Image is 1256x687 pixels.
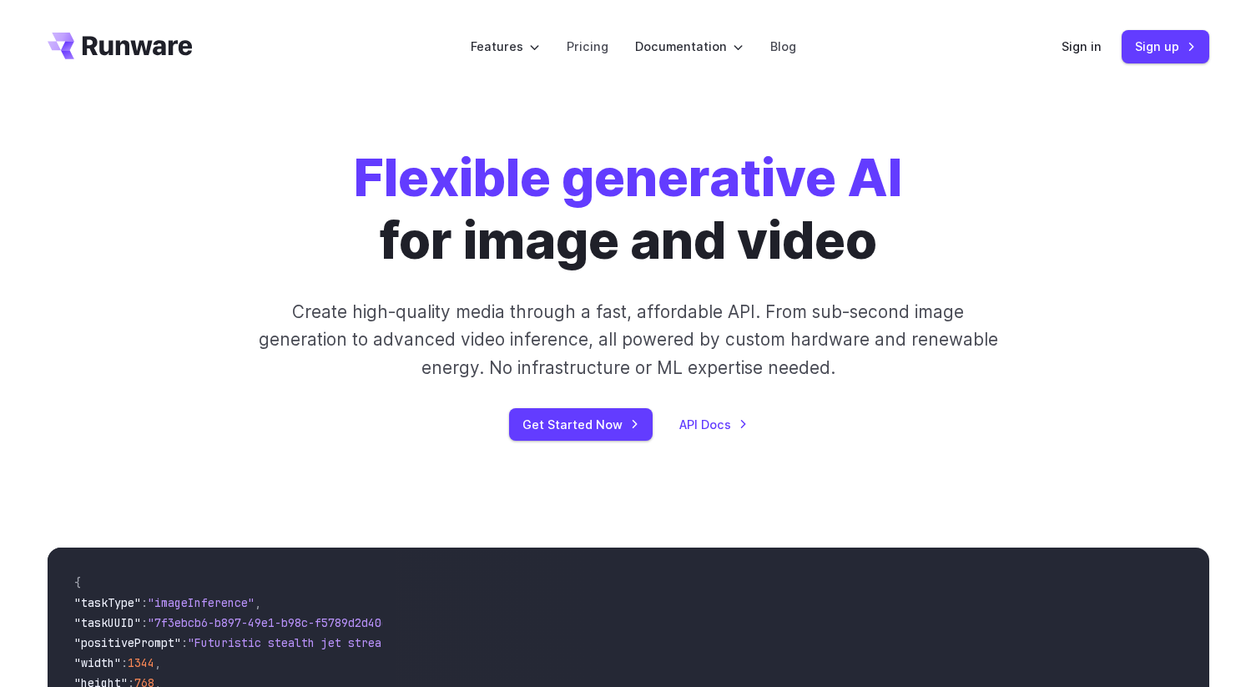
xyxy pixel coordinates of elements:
span: , [255,595,261,610]
a: Get Started Now [509,408,653,441]
span: 1344 [128,655,154,670]
label: Documentation [635,37,744,56]
a: Sign in [1062,37,1102,56]
a: Pricing [567,37,608,56]
span: { [74,575,81,590]
span: , [154,655,161,670]
span: : [141,615,148,630]
span: : [121,655,128,670]
span: "taskUUID" [74,615,141,630]
a: API Docs [679,415,748,434]
a: Sign up [1122,30,1209,63]
span: "positivePrompt" [74,635,181,650]
a: Blog [770,37,796,56]
span: "width" [74,655,121,670]
span: "imageInference" [148,595,255,610]
label: Features [471,37,540,56]
p: Create high-quality media through a fast, affordable API. From sub-second image generation to adv... [256,298,1000,381]
span: "7f3ebcb6-b897-49e1-b98c-f5789d2d40d7" [148,615,401,630]
h1: for image and video [354,147,902,271]
span: : [141,595,148,610]
a: Go to / [48,33,193,59]
span: "Futuristic stealth jet streaking through a neon-lit cityscape with glowing purple exhaust" [188,635,795,650]
span: "taskType" [74,595,141,610]
strong: Flexible generative AI [354,146,902,209]
span: : [181,635,188,650]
